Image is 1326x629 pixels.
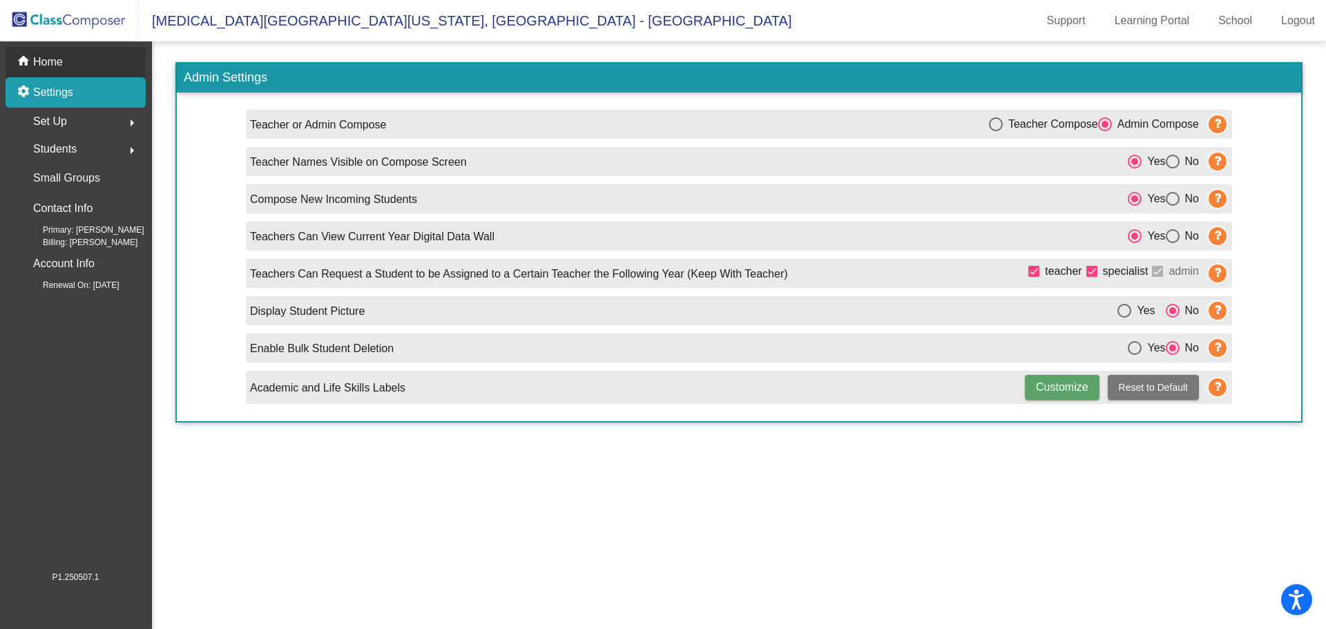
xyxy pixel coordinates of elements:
p: Home [33,54,63,70]
p: Settings [33,84,73,101]
span: [MEDICAL_DATA][GEOGRAPHIC_DATA][US_STATE], [GEOGRAPHIC_DATA] - [GEOGRAPHIC_DATA] [138,10,791,32]
p: Teacher Names Visible on Compose Screen [250,154,467,171]
mat-radio-group: Select an option [1128,339,1199,356]
span: teacher [1045,263,1082,280]
div: Yes [1142,340,1165,356]
mat-radio-group: Select an option [989,115,1199,133]
p: Teacher or Admin Compose [250,117,386,133]
h3: Admin Settings [177,64,1301,93]
a: Support [1036,10,1097,32]
p: Account Info [33,254,95,273]
p: Compose New Incoming Students [250,191,417,208]
p: Teachers Can View Current Year Digital Data Wall [250,229,494,245]
p: Small Groups [33,168,100,188]
a: Logout [1270,10,1326,32]
mat-icon: arrow_right [124,115,140,131]
div: Teacher Compose [1003,116,1098,133]
mat-icon: home [17,54,33,70]
span: Billing: [PERSON_NAME] [21,236,137,249]
div: Yes [1142,191,1165,207]
p: Display Student Picture [250,303,365,320]
mat-radio-group: Select an option [1128,153,1199,170]
p: Academic and Life Skills Labels [250,380,405,396]
div: Yes [1131,302,1155,319]
a: Learning Portal [1104,10,1201,32]
div: No [1180,340,1199,356]
mat-radio-group: Select an option [1128,190,1199,207]
div: Admin Compose [1112,116,1199,133]
span: admin [1169,263,1199,280]
mat-icon: settings [17,84,33,101]
div: No [1180,191,1199,207]
div: Yes [1142,153,1165,170]
span: specialist [1103,263,1149,280]
span: Reset to Default [1119,382,1188,393]
div: No [1180,302,1199,319]
div: Yes [1142,228,1165,244]
p: Teachers Can Request a Student to be Assigned to a Certain Teacher the Following Year (Keep With ... [250,266,788,282]
p: Enable Bulk Student Deletion [250,340,394,357]
button: Customize [1025,375,1099,400]
mat-radio-group: Select an option [1117,302,1199,319]
mat-radio-group: Select an option [1128,227,1199,244]
div: No [1180,153,1199,170]
button: Reset to Default [1108,375,1199,400]
span: Renewal On: [DATE] [21,279,119,291]
p: Contact Info [33,199,93,218]
span: Customize [1036,381,1088,393]
div: No [1180,228,1199,244]
span: Set Up [33,112,67,131]
a: School [1207,10,1263,32]
span: Students [33,139,77,159]
span: Primary: [PERSON_NAME] [21,224,144,236]
mat-icon: arrow_right [124,142,140,159]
